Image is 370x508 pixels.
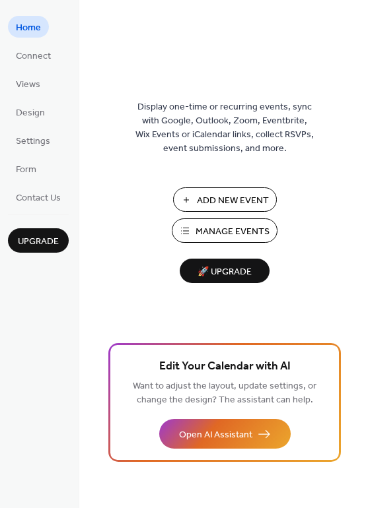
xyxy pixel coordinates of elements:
[135,100,314,156] span: Display one-time or recurring events, sync with Google, Outlook, Zoom, Eventbrite, Wix Events or ...
[16,21,41,35] span: Home
[16,163,36,177] span: Form
[8,16,49,38] a: Home
[8,101,53,123] a: Design
[16,191,61,205] span: Contact Us
[16,135,50,148] span: Settings
[8,44,59,66] a: Connect
[133,377,316,409] span: Want to adjust the layout, update settings, or change the design? The assistant can help.
[8,73,48,94] a: Views
[16,78,40,92] span: Views
[180,259,270,283] button: 🚀 Upgrade
[16,49,51,63] span: Connect
[197,194,269,208] span: Add New Event
[188,263,262,281] span: 🚀 Upgrade
[18,235,59,249] span: Upgrade
[8,186,69,208] a: Contact Us
[8,228,69,253] button: Upgrade
[179,428,252,442] span: Open AI Assistant
[8,129,58,151] a: Settings
[159,358,291,376] span: Edit Your Calendar with AI
[159,419,291,449] button: Open AI Assistant
[173,187,277,212] button: Add New Event
[8,158,44,179] a: Form
[196,225,270,239] span: Manage Events
[172,218,277,243] button: Manage Events
[16,106,45,120] span: Design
